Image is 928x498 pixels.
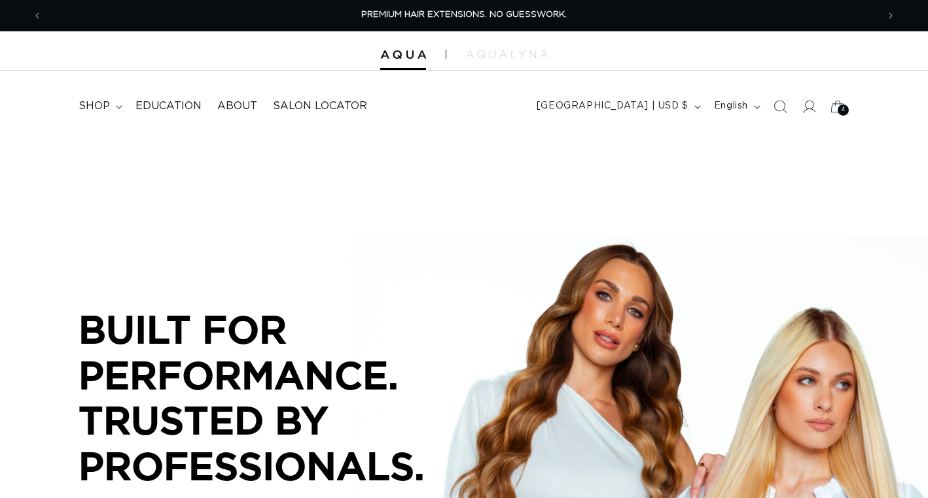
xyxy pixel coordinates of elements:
[466,50,548,58] img: aqualyna.com
[361,10,567,19] span: PREMIUM HAIR EXTENSIONS. NO GUESSWORK.
[876,3,905,28] button: Next announcement
[529,94,706,119] button: [GEOGRAPHIC_DATA] | USD $
[706,94,766,119] button: English
[537,99,688,113] span: [GEOGRAPHIC_DATA] | USD $
[841,105,846,116] span: 4
[71,91,128,121] summary: shop
[23,3,52,28] button: Previous announcement
[135,99,202,113] span: Education
[209,91,265,121] a: About
[766,92,794,121] summary: Search
[79,307,471,488] p: BUILT FOR PERFORMANCE. TRUSTED BY PROFESSIONALS.
[714,99,748,113] span: English
[380,50,426,59] img: Aqua Hair Extensions
[79,99,110,113] span: shop
[217,99,257,113] span: About
[273,99,367,113] span: Salon Locator
[128,91,209,121] a: Education
[265,91,375,121] a: Salon Locator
